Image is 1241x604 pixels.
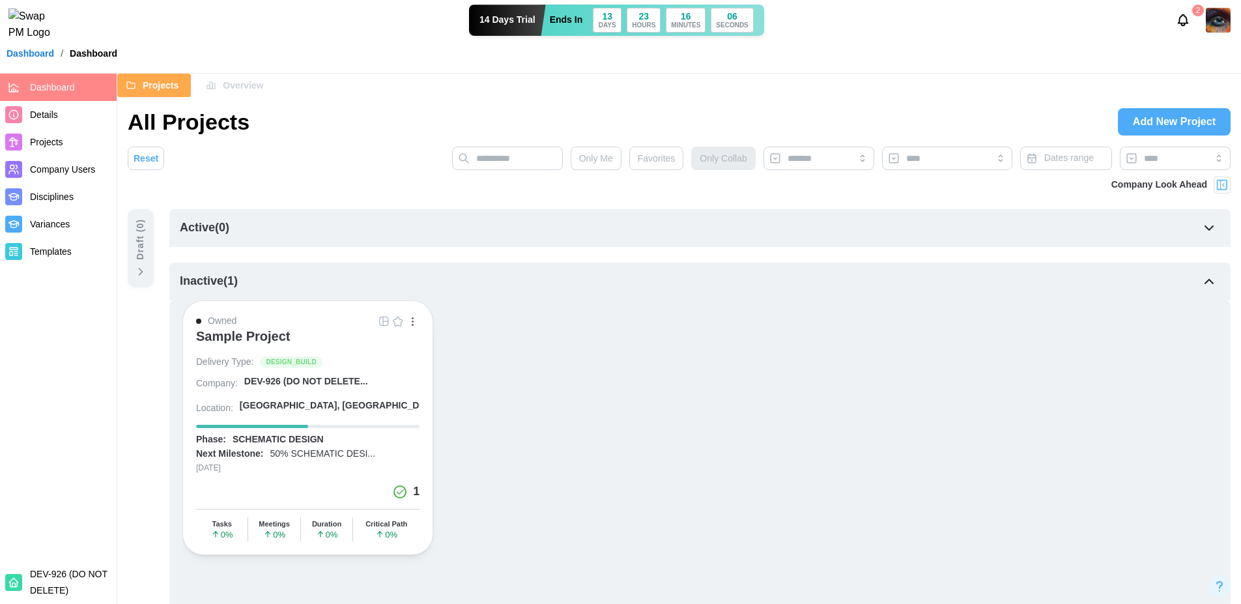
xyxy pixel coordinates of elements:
[180,272,238,291] div: Inactive ( 1 )
[1172,9,1194,31] button: Notifications
[7,49,54,58] a: Dashboard
[1206,8,1231,33] a: Zulqarnain Khalil
[143,74,178,96] span: Projects
[681,12,691,21] div: 16
[128,108,250,136] h1: All Projects
[30,192,74,202] span: Disciplines
[393,316,403,326] img: Empty Star
[240,399,440,412] div: [GEOGRAPHIC_DATA], [GEOGRAPHIC_DATA]
[212,520,232,528] div: Tasks
[365,520,407,528] div: Critical Path
[316,530,338,539] span: 0 %
[671,22,700,29] div: MINUTES
[259,520,290,528] div: Meetings
[30,109,58,120] span: Details
[716,22,748,29] div: SECONDS
[244,375,368,388] div: DEV-926 (DO NOT DELETE...
[413,483,420,501] div: 1
[70,49,117,58] div: Dashboard
[196,462,420,474] div: [DATE]
[266,357,316,367] span: DESIGN_BUILD
[8,8,61,41] img: Swap PM Logo
[196,377,238,390] div: Company:
[1044,152,1094,163] span: Dates range
[233,433,324,446] div: SCHEMATIC DESIGN
[30,82,75,93] span: Dashboard
[378,316,389,326] img: Grid Icon
[1192,5,1204,16] div: 2
[579,147,613,169] span: Only Me
[134,219,148,260] div: Draft ( 0 )
[196,433,226,446] div: Phase:
[629,147,684,170] button: Favorites
[571,147,621,170] button: Only Me
[469,5,546,36] div: 14 Days Trial
[1206,8,1231,33] img: 2Q==
[61,49,63,58] div: /
[1216,179,1229,192] img: Project Look Ahead Button
[1111,178,1207,192] div: Company Look Ahead
[377,314,391,328] button: Grid Icon
[1020,147,1112,170] button: Dates range
[128,147,164,170] button: Reset
[196,448,263,461] div: Next Milestone:
[196,356,253,369] div: Delivery Type:
[1133,109,1216,135] span: Add New Project
[638,147,676,169] span: Favorites
[270,448,375,461] div: 50% SCHEMATIC DESI...
[1118,108,1231,136] a: Add New Project
[375,530,397,539] span: 0 %
[30,219,70,229] span: Variances
[638,12,649,21] div: 23
[197,74,276,97] button: Overview
[312,520,341,528] div: Duration
[602,12,612,21] div: 13
[196,328,420,356] a: Sample Project
[117,74,191,97] button: Projects
[208,314,236,328] div: Owned
[180,219,229,237] div: Active ( 0 )
[632,22,655,29] div: HOURS
[134,147,158,169] span: Reset
[391,314,405,328] button: Empty Star
[550,13,583,27] div: Ends In
[196,328,291,344] div: Sample Project
[211,530,233,539] span: 0 %
[263,530,285,539] span: 0 %
[30,569,107,596] span: DEV-926 (DO NOT DELETE)
[196,402,233,415] div: Location:
[727,12,737,21] div: 06
[244,375,420,393] a: DEV-926 (DO NOT DELETE...
[223,74,263,96] span: Overview
[30,137,63,147] span: Projects
[599,22,616,29] div: DAYS
[30,164,95,175] span: Company Users
[30,246,72,257] span: Templates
